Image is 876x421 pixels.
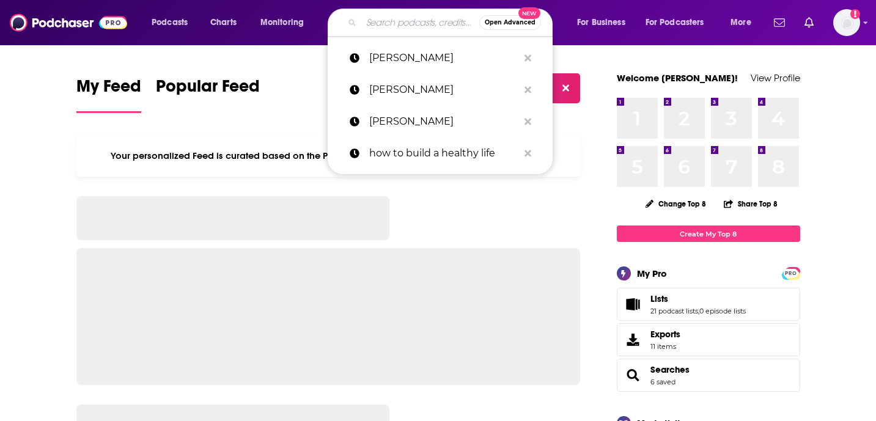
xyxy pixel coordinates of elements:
[698,307,699,315] span: ,
[722,13,767,32] button: open menu
[617,323,800,356] a: Exports
[328,74,553,106] a: [PERSON_NAME]
[731,14,751,31] span: More
[699,307,746,315] a: 0 episode lists
[650,329,680,340] span: Exports
[646,14,704,31] span: For Podcasters
[638,13,722,32] button: open menu
[328,106,553,137] a: [PERSON_NAME]
[650,293,746,304] a: Lists
[156,76,260,113] a: Popular Feed
[800,12,819,33] a: Show notifications dropdown
[769,12,790,33] a: Show notifications dropdown
[784,268,798,277] a: PRO
[369,42,518,74] p: joe rogan
[621,296,646,313] a: Lists
[577,14,625,31] span: For Business
[650,293,668,304] span: Lists
[361,13,479,32] input: Search podcasts, credits, & more...
[156,76,260,104] span: Popular Feed
[833,9,860,36] button: Show profile menu
[518,7,540,19] span: New
[650,378,675,386] a: 6 saved
[479,15,541,30] button: Open AdvancedNew
[621,331,646,348] span: Exports
[833,9,860,36] img: User Profile
[260,14,304,31] span: Monitoring
[751,72,800,84] a: View Profile
[617,225,800,242] a: Create My Top 8
[617,288,800,321] span: Lists
[723,192,778,216] button: Share Top 8
[621,367,646,384] a: Searches
[76,76,141,104] span: My Feed
[784,269,798,278] span: PRO
[369,106,518,137] p: arthur brooks
[339,9,564,37] div: Search podcasts, credits, & more...
[650,307,698,315] a: 21 podcast lists
[569,13,641,32] button: open menu
[328,137,553,169] a: how to build a healthy life
[617,359,800,392] span: Searches
[833,9,860,36] span: Logged in as megcassidy
[152,14,188,31] span: Podcasts
[638,196,714,211] button: Change Top 8
[252,13,320,32] button: open menu
[650,364,690,375] a: Searches
[210,14,237,31] span: Charts
[617,72,738,84] a: Welcome [PERSON_NAME]!
[485,20,536,26] span: Open Advanced
[637,268,667,279] div: My Pro
[143,13,204,32] button: open menu
[10,11,127,34] img: Podchaser - Follow, Share and Rate Podcasts
[369,137,518,169] p: how to build a healthy life
[328,42,553,74] a: [PERSON_NAME]
[76,76,141,113] a: My Feed
[369,74,518,106] p: Travis Chappell
[76,135,581,177] div: Your personalized Feed is curated based on the Podcasts, Creators, Users, and Lists that you Follow.
[202,13,244,32] a: Charts
[650,342,680,351] span: 11 items
[850,9,860,19] svg: Add a profile image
